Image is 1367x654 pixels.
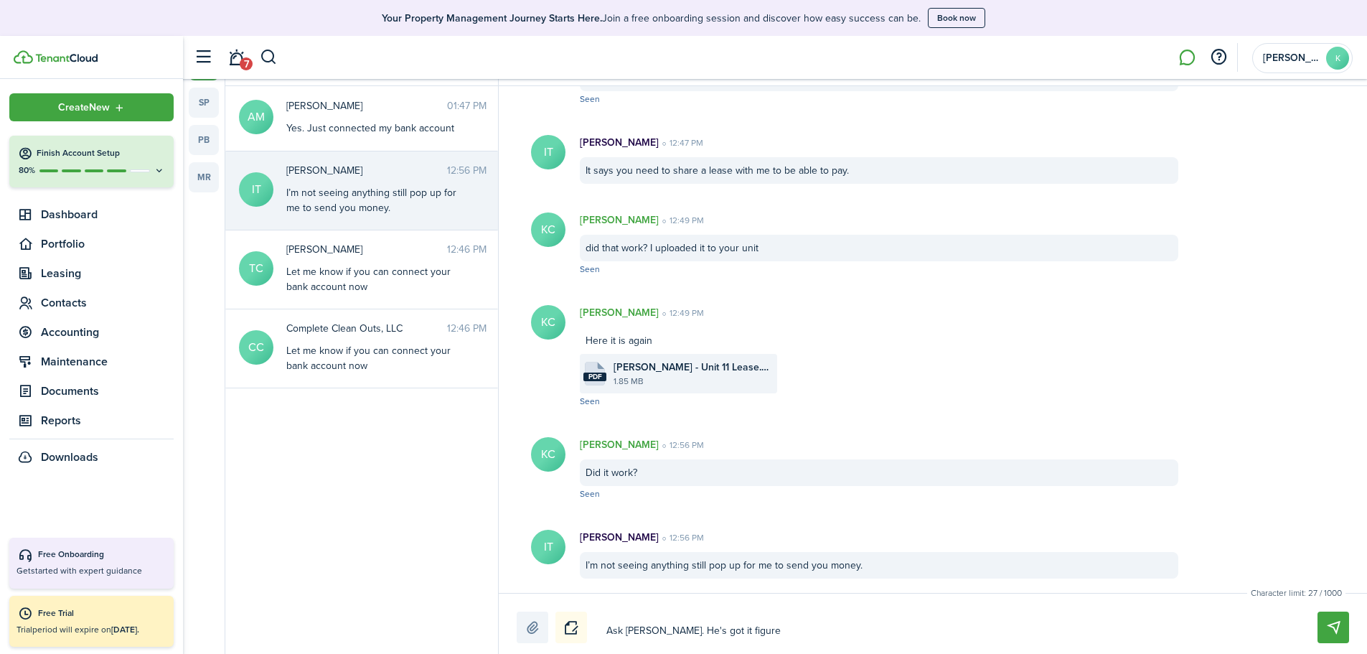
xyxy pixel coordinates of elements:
[580,263,600,276] span: Seen
[580,437,659,452] p: [PERSON_NAME]
[31,564,142,577] span: started with expert guidance
[286,163,447,178] span: Israel Trejo
[1263,53,1320,63] span: Kyle
[189,44,217,71] button: Open sidebar
[580,327,1178,354] div: Here it is again
[260,45,278,70] button: Search
[659,307,704,319] time: 12:49 PM
[583,362,606,386] file-icon: File
[531,305,565,340] avatar-text: KC
[17,623,166,636] p: Trial
[9,93,174,121] button: Open menu
[41,383,174,400] span: Documents
[531,212,565,247] avatar-text: KC
[286,121,466,136] div: Yes. Just connected my bank account
[580,212,659,228] p: [PERSON_NAME]
[189,125,219,155] a: pb
[580,235,1178,261] div: did that work? I uploaded it to your unit
[32,623,139,636] span: period will expire on
[583,373,606,381] file-extension: pdf
[614,360,774,375] span: [PERSON_NAME] - Unit 11 Lease.pdf
[286,185,466,215] div: I’m not seeing anything still pop up for me to send you money.
[580,135,659,150] p: [PERSON_NAME]
[41,449,98,466] span: Downloads
[37,147,165,159] h4: Finish Account Setup
[189,88,219,118] a: sp
[1206,45,1231,70] button: Open resource center
[9,596,174,647] a: Free TrialTrialperiod will expire on[DATE].
[38,548,166,563] div: Free Onboarding
[659,214,704,227] time: 12:49 PM
[580,530,659,545] p: [PERSON_NAME]
[58,103,110,113] span: Create New
[928,8,985,28] button: Book now
[9,538,174,588] button: Free OnboardingGetstarted with expert guidance
[447,321,487,336] time: 12:46 PM
[41,353,174,370] span: Maintenance
[41,206,174,223] span: Dashboard
[38,607,166,621] div: Free Trial
[111,623,139,636] b: [DATE].
[580,157,1178,184] div: It says you need to share a lease with me to be able to pay.
[531,530,565,564] avatar-text: IT
[659,531,704,544] time: 12:56 PM
[240,57,253,70] span: 7
[286,343,466,373] div: Let me know if you can connect your bank account now
[286,98,447,113] span: Alex Miller
[41,294,174,312] span: Contacts
[580,459,1178,486] div: Did it work?
[580,552,1178,579] div: I’m not seeing anything still pop up for me to send you money.
[580,305,659,320] p: [PERSON_NAME]
[382,11,921,26] p: Join a free onboarding session and discover how easy success can be.
[18,164,36,177] p: 80%
[35,54,98,62] img: TenantCloud
[447,242,487,257] time: 12:46 PM
[580,395,600,408] span: Seen
[286,321,447,336] span: Complete Clean Outs, LLC
[382,11,602,26] b: Your Property Management Journey Starts Here.
[239,330,273,365] avatar-text: CC
[41,265,174,282] span: Leasing
[1317,612,1349,643] button: Send
[189,162,219,192] a: mr
[9,408,174,434] a: Reports
[286,264,466,294] div: Let me know if you can connect your bank account now
[9,136,174,187] button: Finish Account Setup80%
[17,565,166,577] p: Get
[239,100,273,134] avatar-text: AM
[1326,47,1349,70] avatar-text: K
[659,439,704,452] time: 12:56 PM
[41,235,174,253] span: Portfolio
[14,50,33,64] img: TenantCloud
[1247,587,1345,599] small: Character limit: 27 / 1000
[531,135,565,169] avatar-text: IT
[239,172,273,207] avatar-text: IT
[659,136,703,149] time: 12:47 PM
[286,242,447,257] span: Travis Colburn
[222,39,250,76] a: Notifications
[580,487,600,500] span: Seen
[447,98,487,113] time: 01:47 PM
[614,375,774,388] file-size: 1.85 MB
[580,93,600,106] span: Seen
[41,324,174,341] span: Accounting
[239,251,273,286] avatar-text: TC
[531,437,565,472] avatar-text: KC
[555,612,587,643] button: Notice
[41,412,174,429] span: Reports
[447,163,487,178] time: 12:56 PM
